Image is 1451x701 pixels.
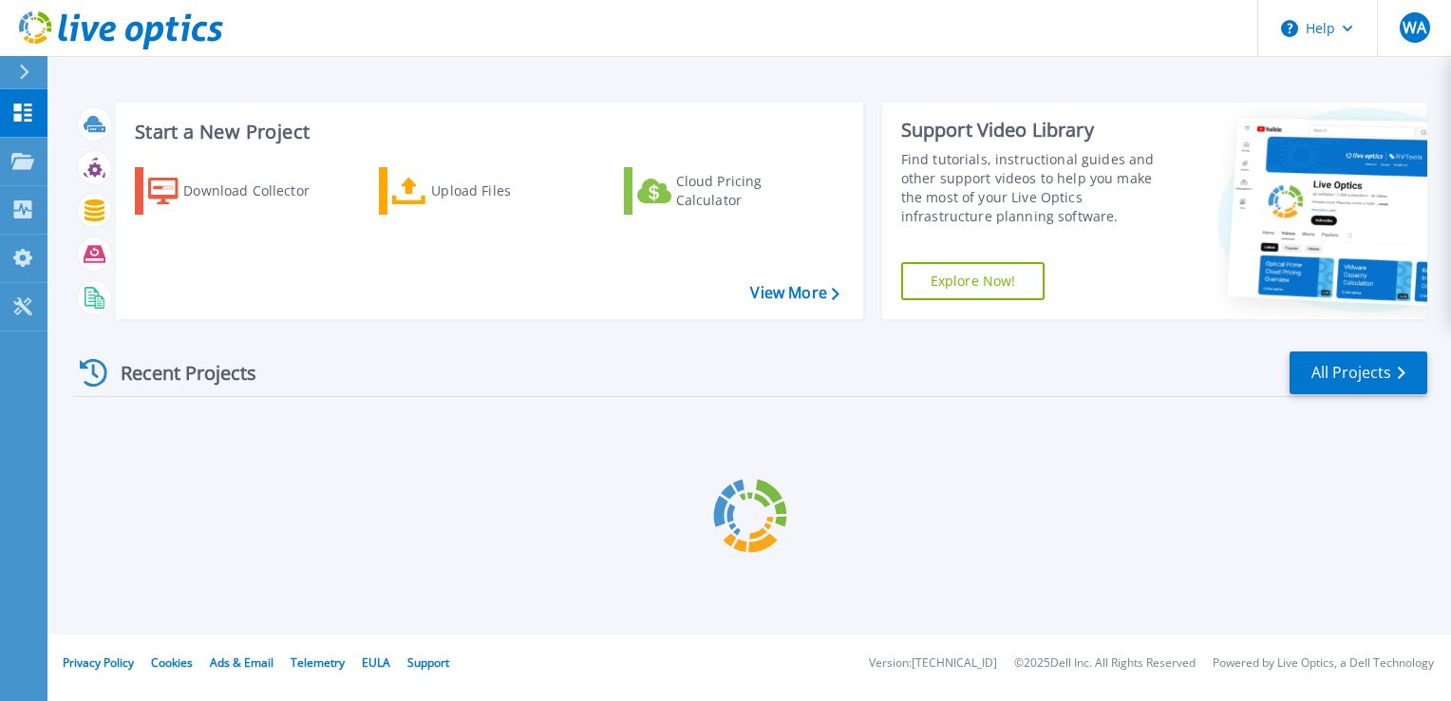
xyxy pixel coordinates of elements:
[1403,20,1426,35] span: WA
[135,167,347,215] a: Download Collector
[676,172,828,210] div: Cloud Pricing Calculator
[407,654,449,671] a: Support
[1014,657,1196,670] li: © 2025 Dell Inc. All Rights Reserved
[431,172,583,210] div: Upload Files
[379,167,591,215] a: Upload Files
[183,172,335,210] div: Download Collector
[750,284,839,302] a: View More
[901,262,1046,300] a: Explore Now!
[869,657,997,670] li: Version: [TECHNICAL_ID]
[1290,351,1427,394] a: All Projects
[63,654,134,671] a: Privacy Policy
[624,167,836,215] a: Cloud Pricing Calculator
[210,654,273,671] a: Ads & Email
[151,654,193,671] a: Cookies
[291,654,345,671] a: Telemetry
[73,350,282,396] div: Recent Projects
[901,118,1175,142] div: Support Video Library
[901,150,1175,226] div: Find tutorials, instructional guides and other support videos to help you make the most of your L...
[362,654,390,671] a: EULA
[135,122,839,142] h3: Start a New Project
[1213,657,1434,670] li: Powered by Live Optics, a Dell Technology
